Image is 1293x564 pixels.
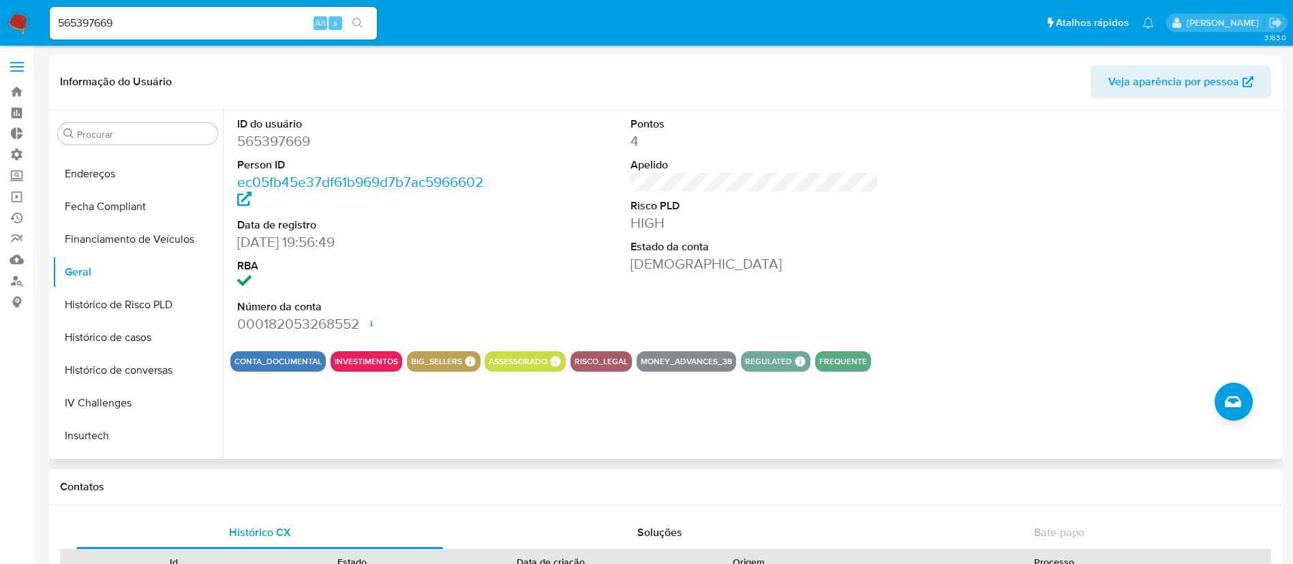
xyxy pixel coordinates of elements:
button: IV Challenges [52,387,223,419]
button: Insurtech [52,419,223,452]
button: Procurar [63,128,74,139]
a: Sair [1268,16,1283,30]
dt: Estado da conta [630,239,879,254]
dd: 565397669 [237,132,486,151]
input: Procurar [77,128,212,140]
button: Veja aparência por pessoa [1091,65,1271,98]
button: Histórico de conversas [52,354,223,387]
button: search-icon [344,14,371,33]
p: adriano.brito@mercadolivre.com [1187,16,1264,29]
button: Fecha Compliant [52,190,223,223]
dt: Risco PLD [630,198,879,213]
span: Alt [315,16,326,29]
span: Bate-papo [1034,524,1084,540]
a: ec05fb45e37df61b969d7b7ac5966602 [237,172,483,211]
button: Histórico de Risco PLD [52,288,223,321]
span: s [333,16,337,29]
button: Endereços [52,158,223,190]
button: Investimentos [52,452,223,485]
dt: Data de registro [237,218,486,233]
dd: HIGH [630,213,879,233]
span: Histórico CX [229,524,291,540]
dt: Número da conta [237,299,486,314]
dt: Person ID [237,158,486,173]
dt: RBA [237,258,486,273]
span: Veja aparência por pessoa [1108,65,1239,98]
dt: Pontos [630,117,879,132]
button: Geral [52,256,223,288]
h1: Contatos [60,480,1271,494]
dd: 4 [630,132,879,151]
dt: Apelido [630,158,879,173]
button: Histórico de casos [52,321,223,354]
dd: 000182053268552 [237,314,486,333]
h1: Informação do Usuário [60,75,172,89]
dd: [DEMOGRAPHIC_DATA] [630,254,879,273]
a: Notificações [1142,17,1154,29]
dt: ID do usuário [237,117,486,132]
span: Atalhos rápidos [1056,16,1129,30]
dd: [DATE] 19:56:49 [237,233,486,252]
span: Soluções [637,524,682,540]
input: Pesquise usuários ou casos... [50,14,377,32]
button: Financiamento de Veículos [52,223,223,256]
